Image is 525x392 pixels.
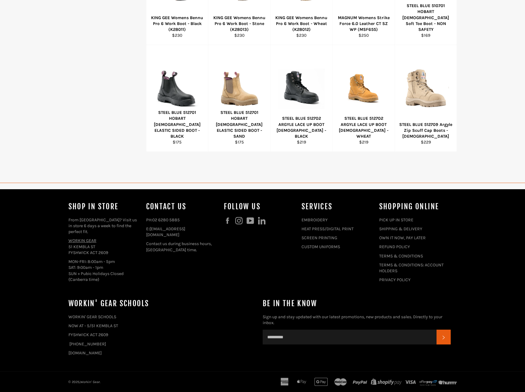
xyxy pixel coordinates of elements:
a: PICK UP IN STORE [379,217,413,223]
a: WORKIN' GEAR SCHOOLS [68,314,116,319]
div: STEEL BLUE 512709 Argyle Zip Scuff Cap Boots - [DEMOGRAPHIC_DATA] [399,122,453,140]
a: SCREEN PRINTING [301,235,337,240]
div: STEEL BLUE 510701 HOBART [DEMOGRAPHIC_DATA] Soft Toe Boot - NON SAFETY [399,3,453,32]
div: STEEL BLUE 512701 HOBART [DEMOGRAPHIC_DATA] ELASTIC SIDED BOOT - BLACK [150,110,204,139]
h4: WORKIN' GEAR SCHOOLS [68,298,256,309]
a: STEEL BLUE 512702 ARGYLE LACE UP BOOT LADIES - WHEAT - Workin' Gear STEEL BLUE 512702 ARGYLE LACE... [332,45,395,152]
h4: SHOPPING ONLINE [379,202,451,212]
p: 51 KEMBLA ST FYSHWICK ACT 2609 [68,238,140,256]
h4: Follow us [224,202,295,212]
a: [EMAIL_ADDRESS][DOMAIN_NAME] [146,226,185,237]
div: $230 [274,32,329,38]
div: KING GEE Womens Bennu Pro 6 Work Boot - Stone (K28013) [212,15,267,33]
img: STEEL BLUE 512702 ARGYLE LACE UP BOOT LADIES - WHEAT - Workin' Gear [340,70,387,108]
img: STEEL BLUE 512709 Argyle Zip Scuff Cap Boots - Ladies - Workin' Gear [403,65,449,114]
a: PRIVACY POLICY [379,277,411,282]
img: humm_logo_gray.png [438,381,457,384]
h4: services [301,202,373,212]
p: From [GEOGRAPHIC_DATA]? Visit us in store 6 days a week to find the perfect fit. [68,217,140,235]
a: CUSTOM UNIFORMS [301,244,340,249]
div: $230 [150,32,204,38]
a: Workin' Gear [80,380,100,384]
img: STEEL BLUE 512702 ARGYLE LACE UP BOOT LADIES - BLACK - Workin' Gear [278,69,325,109]
a: 02 6280 5885 [152,217,180,223]
p: Contact us during business hours, [GEOGRAPHIC_DATA] time. [146,241,218,253]
div: MAGNUM Womens Strike Force 6.0 Leather CT SZ WP (MSF655) [337,15,391,33]
div: $219 [274,139,329,145]
div: STEEL BLUE 512702 ARGYLE LACE UP BOOT [DEMOGRAPHIC_DATA] - WHEAT [337,115,391,139]
p: PH: [146,217,218,223]
a: STEEL BLUE 512709 Argyle Zip Scuff Cap Boots - Ladies - Workin' Gear STEEL BLUE 512709 Argyle Zip... [395,45,457,152]
p: Sign up and stay updated with our latest promotions, new products and sales. Directly to your inbox. [263,314,451,326]
div: $175 [212,139,267,145]
div: $219 [337,139,391,145]
a: STEEL BLUE 512701 HOBART LADIES ELASTIC SIDED BOOT - BLACK - Workin' Gear STEEL BLUE 512701 HOBAR... [146,45,208,152]
a: [PHONE_NUMBER] [69,341,106,347]
a: WORKIN GEAR [68,238,96,243]
div: $230 [212,32,267,38]
a: STEEL BLUE 512702 ARGYLE LACE UP BOOT LADIES - BLACK - Workin' Gear STEEL BLUE 512702 ARGYLE LACE... [270,45,333,152]
h4: Shop In Store [68,202,140,212]
div: $175 [150,139,204,145]
h4: Be in the know [263,298,451,309]
p: E: [146,226,218,238]
img: STEEL BLUE 512701 HOBART LADIES ELASTIC SIDED BOOT - BLACK - Workin' Gear [154,69,201,109]
div: $229 [399,139,453,145]
p: NOW AT - 5/51 KEMBLA ST [68,323,256,329]
p: FYSHWICK ACT 2609 [68,332,256,338]
div: $169 [399,32,453,38]
a: EMBROIDERY [301,217,328,223]
a: TERMS & CONDITIONS: ACCOUNT HOLDERS [379,262,444,273]
div: $250 [337,32,391,38]
div: KING GEE Womens Bennu Pro 6 Work Boot - Black (K28011) [150,15,204,33]
a: [DOMAIN_NAME] [68,350,102,356]
h4: Contact Us [146,202,218,212]
a: TERMS & CONDITIONS [379,253,423,259]
a: HEAT PRESS/DIGITAL PRINT [301,226,354,231]
a: REFUND POLICY [379,244,410,249]
a: OWN IT NOW, PAY LATER [379,235,426,240]
img: STEEL BLUE 512701 HOBART LADIES ELASTIC SIDED BOOT - SAND - Workin' Gear [216,68,263,110]
small: © 2025, . [68,380,100,384]
div: STEEL BLUE 512701 HOBART [DEMOGRAPHIC_DATA] ELASTIC SIDED BOOT - SAND [212,110,267,139]
div: STEEL BLUE 512702 ARGYLE LACE UP BOOT [DEMOGRAPHIC_DATA] - BLACK [274,115,329,139]
div: KING GEE Womens Bennu Pro 6 Work Boot - Wheat (K28012) [274,15,329,33]
a: STEEL BLUE 512701 HOBART LADIES ELASTIC SIDED BOOT - SAND - Workin' Gear STEEL BLUE 512701 HOBART... [208,45,270,152]
img: Afterpay-Logo-on-dark-bg_large.png [419,380,437,386]
p: MON-FRI: 8:00am - 5pm SAT: 9:00am - 1pm SUN + Pubic Holidays Closed (Canberra time) [68,259,140,282]
a: SHIPPING & DELIVERY [379,226,422,231]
